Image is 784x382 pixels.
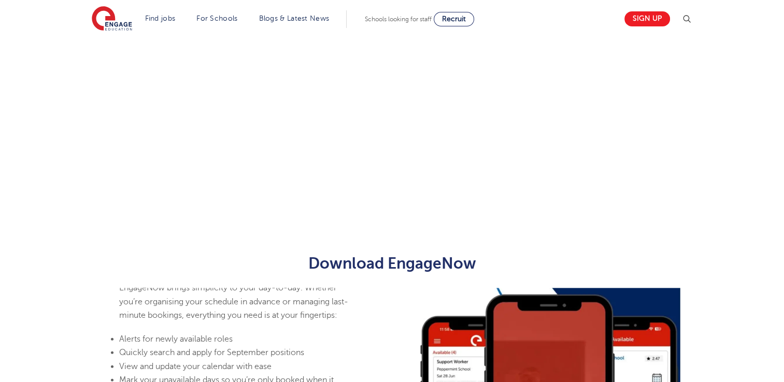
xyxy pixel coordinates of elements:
img: Engage Education [92,6,132,32]
a: For Schools [196,14,237,22]
iframe: Form [85,1,489,179]
li: Alerts for newly available roles [119,332,350,346]
a: Recruit [434,12,474,26]
a: Sign up [624,11,670,26]
p: Created specifically for teachers and support staff, EngageNow brings simplicity to your day-to-d... [119,254,350,321]
li: View and update your calendar with ease [119,359,350,373]
span: Schools looking for staff [365,16,432,23]
a: Blogs & Latest News [259,14,330,22]
a: Find jobs [145,14,176,22]
span: Recruit [442,15,466,23]
h2: Download EngageNow [138,255,646,272]
li: Quickly search and apply for September positions [119,346,350,359]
